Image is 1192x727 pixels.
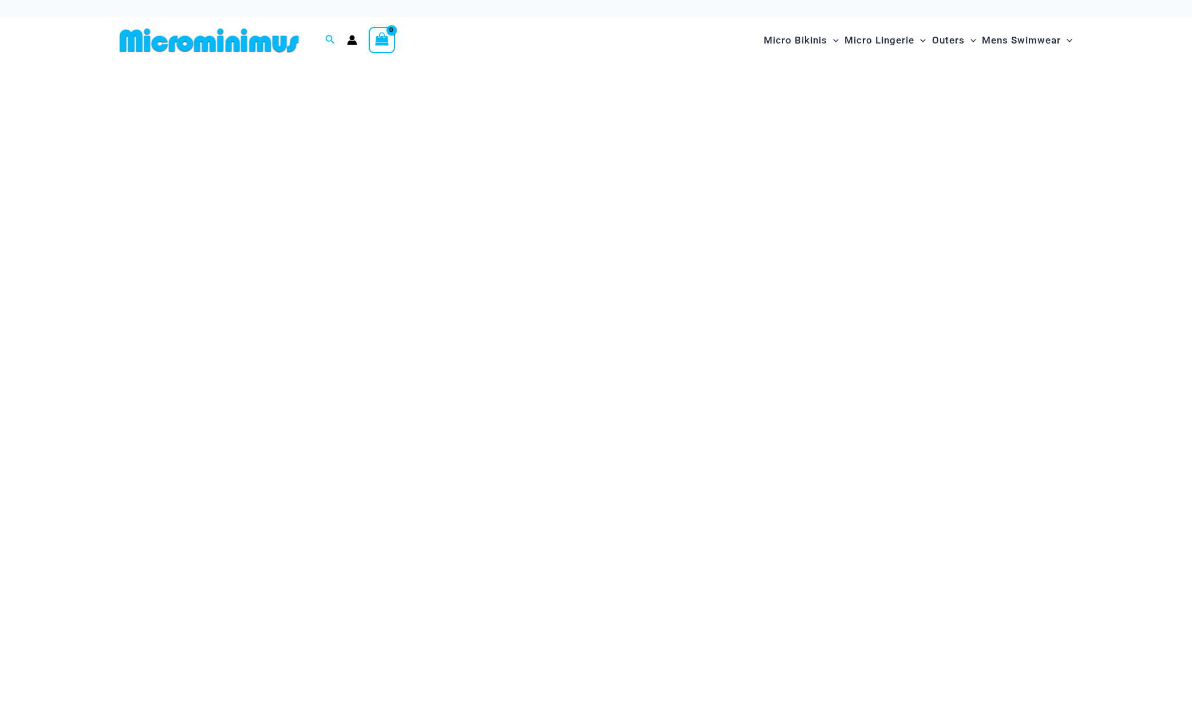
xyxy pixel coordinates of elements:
[764,26,827,55] span: Micro Bikinis
[982,26,1061,55] span: Mens Swimwear
[979,23,1075,58] a: Mens SwimwearMenu ToggleMenu Toggle
[761,23,842,58] a: Micro BikinisMenu ToggleMenu Toggle
[759,21,1077,60] nav: Site Navigation
[115,27,303,53] img: MM SHOP LOGO FLAT
[929,23,979,58] a: OutersMenu ToggleMenu Toggle
[914,26,926,55] span: Menu Toggle
[827,26,839,55] span: Menu Toggle
[842,23,929,58] a: Micro LingerieMenu ToggleMenu Toggle
[325,33,336,48] a: Search icon link
[369,27,395,53] a: View Shopping Cart, empty
[844,26,914,55] span: Micro Lingerie
[932,26,965,55] span: Outers
[347,35,357,45] a: Account icon link
[1061,26,1072,55] span: Menu Toggle
[965,26,976,55] span: Menu Toggle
